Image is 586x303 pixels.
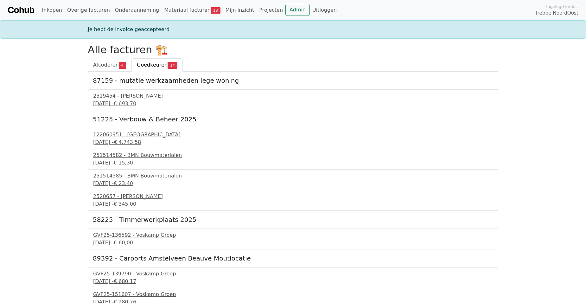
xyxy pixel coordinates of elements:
a: Projecten [257,4,285,16]
div: [DATE] - [93,278,493,285]
span: € 15,30 [114,160,133,166]
span: € 693,70 [114,100,136,106]
a: 122060951 - [GEOGRAPHIC_DATA][DATE] -€ 4.743,58 [93,131,493,146]
div: GVF25-139790 - Voskamp Groep [93,270,493,278]
a: 251514582 - BMN Bouwmaterialen[DATE] -€ 15,30 [93,151,493,167]
a: Admin [285,4,310,16]
div: [DATE] - [93,100,493,107]
a: 2520657 - [PERSON_NAME][DATE] -€ 345,00 [93,193,493,208]
a: 251514585 - BMN Bouwmaterialen[DATE] -€ 23,40 [93,172,493,187]
a: Materiaal facturen18 [162,4,223,16]
div: 251514585 - BMN Bouwmaterialen [93,172,493,180]
div: GVF25-136592 - Voskamp Groep [93,231,493,239]
div: 122060951 - [GEOGRAPHIC_DATA] [93,131,493,139]
h2: Alle facturen 🏗️ [88,44,498,56]
span: 18 [211,7,220,14]
span: Afcoderen [93,62,119,68]
div: [DATE] - [93,180,493,187]
span: Goedkeuren [137,62,168,68]
span: Trebbe NoordOost [535,10,578,17]
div: 2520657 - [PERSON_NAME] [93,193,493,200]
div: [DATE] - [93,139,493,146]
a: Inkopen [39,4,64,16]
a: Onderaanneming [112,4,162,16]
span: € 23,40 [114,180,133,186]
a: Mijn inzicht [223,4,257,16]
div: [DATE] - [93,239,493,247]
div: [DATE] - [93,159,493,167]
span: € 60,00 [114,240,133,246]
div: GVF25-151607 - Voskamp Groep [93,291,493,298]
div: Je hebt de invoice geaccepteerd [84,26,502,33]
h5: 87159 - mutatie werkzaamheden lege woning [93,77,493,84]
a: Overige facturen [65,4,112,16]
h5: 58225 - Timmerwerkplaats 2025 [93,216,493,223]
a: Goedkeuren14 [131,58,183,72]
div: 2519454 - [PERSON_NAME] [93,92,493,100]
a: GVF25-139790 - Voskamp Groep[DATE] -€ 680,17 [93,270,493,285]
span: Ingelogd onder: [546,3,578,10]
span: 14 [168,62,177,68]
a: Uitloggen [310,4,339,16]
span: € 680,17 [114,278,136,284]
a: 2519454 - [PERSON_NAME][DATE] -€ 693,70 [93,92,493,107]
h5: 51225 - Verbouw & Beheer 2025 [93,115,493,123]
a: Cohub [8,3,34,18]
div: [DATE] - [93,200,493,208]
a: GVF25-136592 - Voskamp Groep[DATE] -€ 60,00 [93,231,493,247]
a: Afcoderen4 [88,58,131,72]
span: 4 [119,62,126,68]
span: € 345,00 [114,201,136,207]
h5: 89392 - Carports Amstelveen Beauve Moutlocatie [93,255,493,262]
span: € 4.743,58 [114,139,141,145]
div: 251514582 - BMN Bouwmaterialen [93,151,493,159]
